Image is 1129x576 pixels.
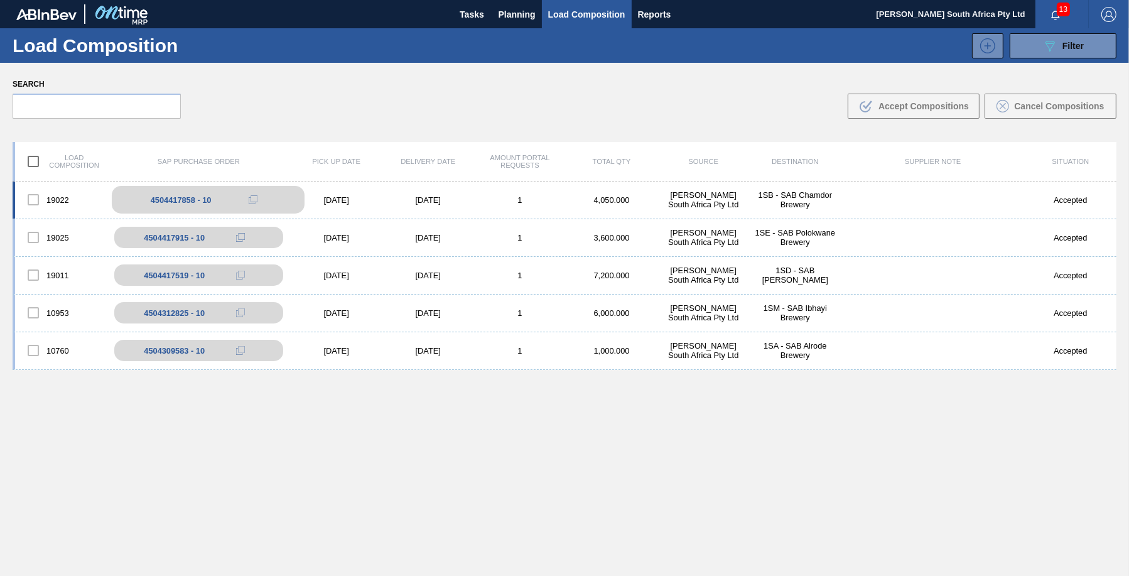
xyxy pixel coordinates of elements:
div: Accepted [1025,271,1116,280]
div: 1,000.000 [566,346,657,356]
div: 1SM - SAB Ibhayi Brewery [749,303,841,322]
div: 1SD - SAB Rosslyn Brewery [749,266,841,285]
div: Total Qty [566,158,657,165]
div: [DATE] [291,233,382,242]
div: Copy [240,192,266,207]
span: Filter [1062,41,1084,51]
div: Henkel South Africa Pty Ltd [657,341,749,360]
div: 1SA - SAB Alrode Brewery [749,341,841,360]
div: Henkel South Africa Pty Ltd [657,303,749,322]
div: 1 [474,346,566,356]
div: [DATE] [382,233,474,242]
div: 1SB - SAB Chamdor Brewery [749,190,841,209]
div: New Load Composition [966,33,1003,58]
div: SAP Purchase Order [107,158,290,165]
label: Search [13,75,181,94]
div: Accepted [1025,346,1116,356]
div: Copy [228,230,253,245]
span: Planning [499,7,536,22]
span: Tasks [458,7,486,22]
div: Henkel South Africa Pty Ltd [657,228,749,247]
div: Accepted [1025,233,1116,242]
div: Henkel South Africa Pty Ltd [657,190,749,209]
button: Accept Compositions [848,94,980,119]
div: 10953 [15,300,107,326]
h1: Load Composition [13,38,217,53]
div: Pick up Date [291,158,382,165]
div: 19025 [15,224,107,251]
div: 1 [474,233,566,242]
span: Load Composition [548,7,625,22]
div: 4504312825 - 10 [144,308,205,318]
div: Supplier Note [841,158,1024,165]
div: Copy [228,268,253,283]
div: [DATE] [291,271,382,280]
div: [DATE] [382,346,474,356]
div: 7,200.000 [566,271,657,280]
div: Source [657,158,749,165]
span: Cancel Compositions [1014,101,1104,111]
span: Accept Compositions [878,101,969,111]
div: [DATE] [382,271,474,280]
div: Delivery Date [382,158,474,165]
div: 3,600.000 [566,233,657,242]
img: Logout [1101,7,1116,22]
div: Amount Portal Requests [474,154,566,169]
div: 1 [474,308,566,318]
button: Notifications [1035,6,1076,23]
img: TNhmsLtSVTkK8tSr43FrP2fwEKptu5GPRR3wAAAABJRU5ErkJggg== [16,9,77,20]
div: [DATE] [291,195,382,205]
div: 19022 [15,187,107,213]
div: Copy [228,305,253,320]
div: 4504309583 - 10 [144,346,205,356]
div: Destination [749,158,841,165]
div: 1 [474,195,566,205]
div: [DATE] [291,346,382,356]
div: 4504417915 - 10 [144,233,205,242]
div: [DATE] [382,195,474,205]
div: 6,000.000 [566,308,657,318]
div: Accepted [1025,195,1116,205]
span: 13 [1057,3,1070,16]
div: 1 [474,271,566,280]
div: [DATE] [382,308,474,318]
div: Load composition [15,148,107,175]
button: Filter [1010,33,1116,58]
div: Accepted [1025,308,1116,318]
div: 19011 [15,262,107,288]
div: Henkel South Africa Pty Ltd [657,266,749,285]
div: 1SE - SAB Polokwane Brewery [749,228,841,247]
div: 4,050.000 [566,195,657,205]
div: [DATE] [291,308,382,318]
div: Copy [228,343,253,358]
div: 4504417519 - 10 [144,271,205,280]
div: Situation [1025,158,1116,165]
div: 4504417858 - 10 [151,195,212,205]
button: Cancel Compositions [985,94,1116,119]
span: Reports [638,7,671,22]
div: 10760 [15,337,107,364]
